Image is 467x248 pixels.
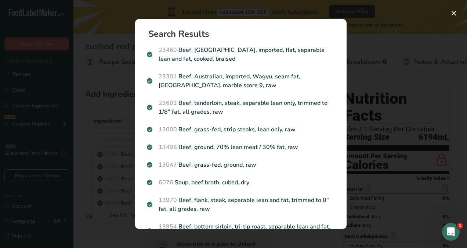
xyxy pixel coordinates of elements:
p: Beef, Australian, imported, Wagyu, seam fat, [GEOGRAPHIC_DATA]. marble score 9, raw [147,72,335,90]
p: Beef, [GEOGRAPHIC_DATA], imported, flat, separable lean and fat, cooked, braised [147,46,335,63]
span: 13954 [159,223,177,231]
span: 23301 [159,72,177,81]
p: Beef, bottom sirloin, tri-tip roast, separable lean and fat, trimmed to 0" fat, all grades, raw [147,222,335,240]
p: Beef, grass-fed, ground, raw [147,160,335,169]
p: Beef, tenderloin, steak, separable lean only, trimmed to 1/8" fat, all grades, raw [147,99,335,116]
span: 1 [457,223,463,229]
span: 13047 [159,161,177,169]
span: 23460 [159,46,177,54]
span: 13498 [159,143,177,151]
p: Beef, grass-fed, strip steaks, lean only, raw [147,125,335,134]
iframe: Intercom live chat [442,223,460,241]
p: Soup, beef broth, cubed, dry [147,178,335,187]
p: Beef, flank, steak, separable lean and fat, trimmed to 0" fat, all grades, raw [147,196,335,213]
h1: Search Results [148,29,339,38]
span: 23601 [159,99,177,107]
p: Beef, ground, 70% lean meat / 30% fat, raw [147,143,335,152]
span: 13970 [159,196,177,204]
span: 6076 [159,178,173,187]
span: 13000 [159,125,177,134]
